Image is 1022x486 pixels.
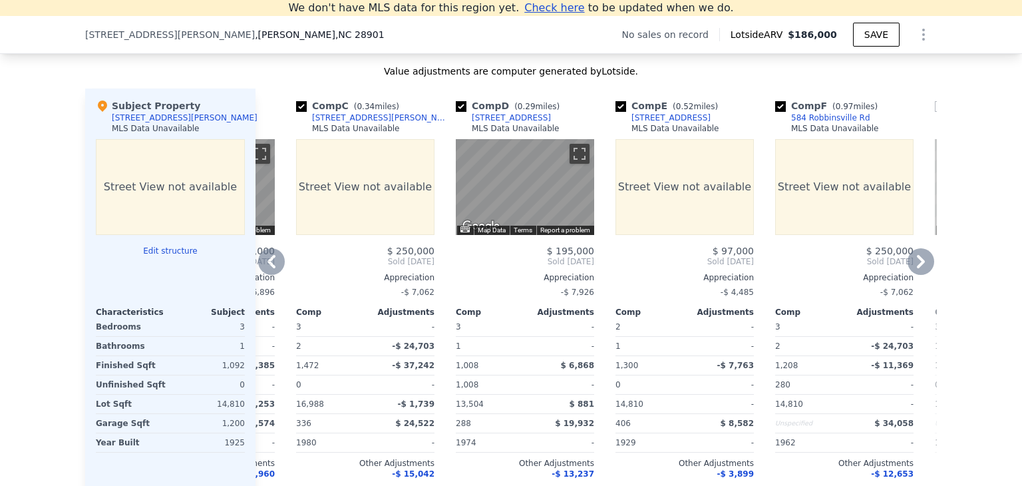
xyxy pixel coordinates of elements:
[456,272,594,283] div: Appreciation
[827,102,883,111] span: ( miles)
[96,375,168,394] div: Unfinished Sqft
[935,414,1001,433] div: Unspecified
[173,356,245,375] div: 1,092
[509,102,565,111] span: ( miles)
[615,337,682,356] div: 1
[615,419,631,428] span: 406
[112,123,200,134] div: MLS Data Unavailable
[312,123,400,134] div: MLS Data Unavailable
[296,99,405,113] div: Comp C
[880,288,914,297] span: -$ 7,062
[871,469,914,479] span: -$ 12,653
[296,380,301,389] span: 0
[96,307,170,318] div: Characteristics
[173,414,245,433] div: 1,200
[472,113,551,123] div: [STREET_ADDRESS]
[847,375,914,394] div: -
[96,318,168,336] div: Bedrooms
[296,419,311,428] span: 336
[296,337,363,356] div: 2
[242,288,275,297] span: -$ 6,896
[96,433,168,452] div: Year Built
[357,102,375,111] span: 0.34
[775,414,842,433] div: Unspecified
[456,139,594,235] div: Map
[296,139,434,235] div: Street View not available
[255,28,384,41] span: , [PERSON_NAME]
[775,113,870,123] a: 584 Robbinsville Rd
[524,1,584,14] span: Check here
[296,399,324,409] span: 16,988
[910,21,937,48] button: Show Options
[238,469,275,479] span: -$ 3,960
[569,399,594,409] span: $ 881
[173,318,245,336] div: 3
[395,419,434,428] span: $ 24,522
[935,399,963,409] span: 15,246
[242,399,275,409] span: $ 1,253
[96,395,168,413] div: Lot Sqft
[615,256,754,267] span: Sold [DATE]
[401,288,434,297] span: -$ 7,062
[387,246,434,256] span: $ 250,000
[398,399,434,409] span: -$ 1,739
[96,356,168,375] div: Finished Sqft
[96,99,200,113] div: Subject Property
[478,226,506,235] button: Map Data
[296,322,301,332] span: 3
[85,28,255,41] span: [STREET_ADDRESS][PERSON_NAME]
[775,307,844,318] div: Comp
[456,399,484,409] span: 13,504
[528,318,594,336] div: -
[717,361,754,370] span: -$ 7,763
[791,113,870,123] div: 584 Robbinsville Rd
[456,433,522,452] div: 1974
[853,23,900,47] button: SAVE
[528,433,594,452] div: -
[687,395,754,413] div: -
[775,139,914,235] div: Street View not available
[456,322,461,332] span: 3
[731,28,788,41] span: Lotside ARV
[170,307,245,318] div: Subject
[540,226,590,234] a: Report a problem
[96,139,245,235] div: Street View not available
[622,28,719,41] div: No sales on record
[935,337,1001,356] div: 1
[874,419,914,428] span: $ 34,058
[791,123,879,134] div: MLS Data Unavailable
[335,29,385,40] span: , NC 28901
[615,99,723,113] div: Comp E
[775,361,798,370] span: 1,208
[173,433,245,452] div: 1925
[528,375,594,394] div: -
[615,272,754,283] div: Appreciation
[173,337,245,356] div: 1
[676,102,694,111] span: 0.52
[935,307,1004,318] div: Comp
[615,399,643,409] span: 14,810
[456,458,594,469] div: Other Adjustments
[615,113,711,123] a: [STREET_ADDRESS]
[775,322,780,332] span: 3
[721,419,754,428] span: $ 8,582
[112,113,257,123] div: [STREET_ADDRESS][PERSON_NAME]
[561,361,594,370] span: $ 6,868
[392,469,434,479] span: -$ 15,042
[555,419,594,428] span: $ 19,932
[667,102,723,111] span: ( miles)
[85,65,937,78] div: Value adjustments are computer generated by Lotside .
[615,380,621,389] span: 0
[368,375,434,394] div: -
[717,469,754,479] span: -$ 3,899
[871,361,914,370] span: -$ 11,369
[250,144,270,164] button: Toggle fullscreen view
[615,458,754,469] div: Other Adjustments
[687,375,754,394] div: -
[775,99,883,113] div: Comp F
[935,433,1001,452] div: 1952
[935,322,940,332] span: 3
[514,226,532,234] a: Terms (opens in new tab)
[775,272,914,283] div: Appreciation
[456,419,471,428] span: 288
